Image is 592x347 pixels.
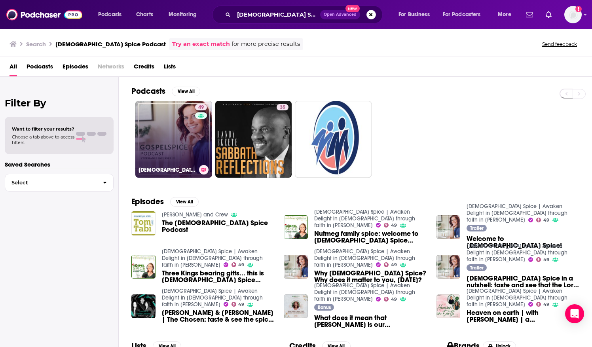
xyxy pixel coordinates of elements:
[131,86,200,96] a: PodcastsView All
[467,288,567,308] a: Gospel Spice | Awaken Delight in God through faith in Jesus Christ
[234,8,320,21] input: Search podcasts, credits, & more...
[314,209,415,229] a: Gospel Spice | Awaken Delight in God through faith in Jesus Christ
[162,309,275,323] a: Amanda & Dallas Jenkins | The Chosen: taste & see the spice of the gospel!
[398,9,430,20] span: For Business
[131,86,165,96] h2: Podcasts
[220,6,390,24] div: Search podcasts, credits, & more...
[131,197,164,207] h2: Episodes
[565,304,584,323] div: Open Intercom Messenger
[436,215,461,239] a: Welcome to Gospel Spice!
[564,6,582,23] span: Logged in as ShellB
[314,270,427,283] span: Why [DEMOGRAPHIC_DATA] Spice? Why does it matter to you, [DATE]?
[280,104,285,112] span: 35
[63,60,88,76] a: Episodes
[470,226,484,231] span: Trailer
[314,270,427,283] a: Why Gospel Spice? Why does it matter to you, today?
[284,294,308,319] img: What does it mean that Jesus is our Bridegroom? | Gospel Spice Easter BONUS
[467,203,567,223] a: Gospel Spice | Awaken Delight in God through faith in Jesus Christ
[164,60,176,76] a: Lists
[436,255,461,279] a: Gospel Spice in a nutshell: taste and see that the Lord is good!
[98,9,121,20] span: Podcasts
[5,180,97,185] span: Select
[162,248,263,268] a: Gospel Spice | Awaken Delight in God through faith in Jesus Christ
[55,40,166,48] h3: [DEMOGRAPHIC_DATA] Spice Podcast
[131,294,156,319] a: Amanda & Dallas Jenkins | The Chosen: taste & see the spice of the gospel!
[131,8,158,21] a: Charts
[12,134,74,145] span: Choose a tab above to access filters.
[314,230,427,244] a: Nutmeg family spice: welcome to Gospel Spice Christmas!
[277,104,288,110] a: 35
[320,10,360,19] button: Open AdvancedNew
[215,101,292,178] a: 35
[162,220,275,233] span: The [DEMOGRAPHIC_DATA] Spice Podcast
[492,8,521,21] button: open menu
[318,305,331,310] span: Bonus
[393,8,440,21] button: open menu
[536,257,549,262] a: 49
[536,218,549,222] a: 49
[131,255,156,279] a: Three Kings bearing gifts... this is Gospel Spice Christmas!
[26,40,46,48] h3: Search
[231,262,245,267] a: 49
[135,101,212,178] a: 49[DEMOGRAPHIC_DATA] Spice | Awaken Delight in [DEMOGRAPHIC_DATA] through faith in [PERSON_NAME]
[162,211,228,218] a: Karl and Crew
[314,230,427,244] span: Nutmeg family spice: welcome to [DEMOGRAPHIC_DATA] Spice Christmas!
[314,282,415,302] a: Gospel Spice | Awaken Delight in God through faith in Jesus Christ
[543,8,555,21] a: Show notifications dropdown
[162,270,275,283] a: Three Kings bearing gifts... this is Gospel Spice Christmas!
[391,263,397,267] span: 49
[12,126,74,132] span: Want to filter your results?
[564,6,582,23] img: User Profile
[523,8,536,21] a: Show notifications dropdown
[467,243,567,263] a: Gospel Spice | Awaken Delight in God through faith in Jesus Christ
[172,40,230,49] a: Try an exact match
[131,211,156,235] img: The Gospel Spice Podcast
[436,294,461,319] img: Heaven on earth | with Ros Evans | a Gospel Spice Conversation
[314,315,427,328] span: What does it mean that [PERSON_NAME] is our Bridegroom? | [DEMOGRAPHIC_DATA] Spice [DATE] BONUS
[170,197,199,207] button: View All
[467,275,579,288] span: [DEMOGRAPHIC_DATA] Spice in a nutshell: taste and see that the Lord is good!
[238,263,244,267] span: 49
[131,197,199,207] a: EpisodesView All
[467,309,579,323] span: Heaven on earth | with [PERSON_NAME] | a [DEMOGRAPHIC_DATA] Spice Conversation
[5,161,114,168] p: Saved Searches
[575,6,582,12] svg: Add a profile image
[438,8,492,21] button: open menu
[467,275,579,288] a: Gospel Spice in a nutshell: taste and see that the Lord is good!
[9,60,17,76] a: All
[314,315,427,328] a: What does it mean that Jesus is our Bridegroom? | Gospel Spice Easter BONUS
[384,223,397,228] a: 49
[134,60,154,76] a: Credits
[324,13,357,17] span: Open Advanced
[470,265,484,270] span: Trailer
[231,302,245,307] a: 49
[467,235,579,249] span: Welcome to [DEMOGRAPHIC_DATA] Spice!
[139,167,196,173] h3: [DEMOGRAPHIC_DATA] Spice | Awaken Delight in [DEMOGRAPHIC_DATA] through faith in [PERSON_NAME]
[543,218,549,222] span: 49
[162,220,275,233] a: The Gospel Spice Podcast
[5,174,114,192] button: Select
[162,309,275,323] span: [PERSON_NAME] & [PERSON_NAME] | The Chosen: taste & see the spice of the [DEMOGRAPHIC_DATA]!
[467,235,579,249] a: Welcome to Gospel Spice!
[384,262,397,267] a: 49
[163,8,207,21] button: open menu
[543,258,549,262] span: 49
[284,215,308,239] img: Nutmeg family spice: welcome to Gospel Spice Christmas!
[5,97,114,109] h2: Filter By
[443,9,481,20] span: For Podcasters
[540,41,579,47] button: Send feedback
[284,255,308,279] img: Why Gospel Spice? Why does it matter to you, today?
[195,104,207,110] a: 49
[231,40,300,49] span: for more precise results
[27,60,53,76] span: Podcasts
[198,104,204,112] span: 49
